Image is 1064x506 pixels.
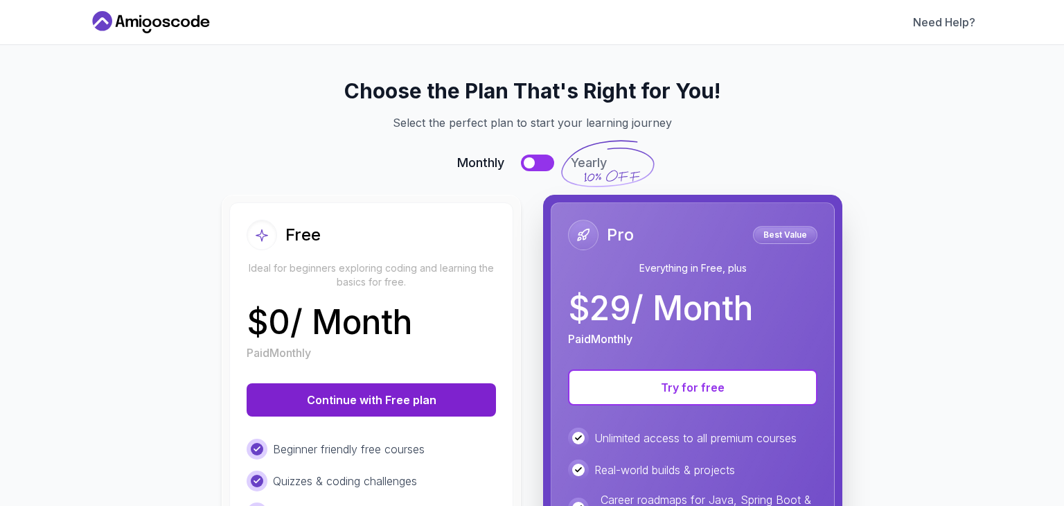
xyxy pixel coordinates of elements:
[568,261,817,275] p: Everything in Free, plus
[105,114,959,131] p: Select the perfect plan to start your learning journey
[247,306,412,339] p: $ 0 / Month
[594,430,797,446] p: Unlimited access to all premium courses
[285,224,321,246] h2: Free
[568,331,632,347] p: Paid Monthly
[607,224,634,246] h2: Pro
[568,292,753,325] p: $ 29 / Month
[273,441,425,457] p: Beginner friendly free courses
[105,78,959,103] h2: Choose the Plan That's Right for You!
[457,153,504,173] span: Monthly
[247,261,496,289] p: Ideal for beginners exploring coding and learning the basics for free.
[913,14,975,30] a: Need Help?
[247,344,311,361] p: Paid Monthly
[568,369,817,405] button: Try for free
[273,473,417,489] p: Quizzes & coding challenges
[594,462,735,478] p: Real-world builds & projects
[755,228,815,242] p: Best Value
[247,383,496,417] button: Continue with Free plan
